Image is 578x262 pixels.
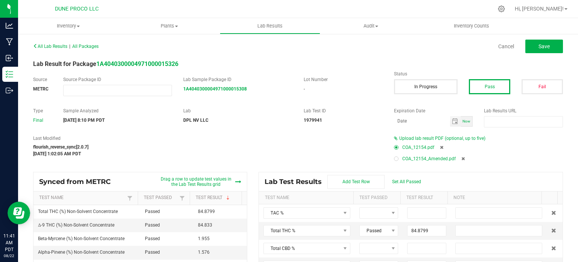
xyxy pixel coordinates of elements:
th: Test Passed [353,192,400,204]
label: Source [33,76,52,83]
a: Cancel [498,43,514,50]
span: 1.955 [198,236,210,241]
span: Total THC (%) Non-Solvent Concentrate [38,209,118,214]
inline-svg: Manufacturing [6,38,13,46]
inline-svg: Inventory [6,70,13,78]
label: Type [33,107,52,114]
span: TAC % [264,208,341,218]
span: Lab Results [247,23,293,29]
p: 08/22 [3,253,15,259]
a: Test ResultSortable [196,195,239,201]
span: COA_12154_Amended.pdf [402,153,456,164]
span: Toggle calendar [450,116,461,127]
span: Lab Result for Package [33,60,178,67]
a: Test PassedSortable [144,195,178,201]
button: Save [525,40,563,53]
a: Inventory Counts [421,18,522,34]
th: Note [447,192,541,204]
span: Total THC % [264,225,341,236]
span: COA_12154.pdf [402,142,434,153]
span: Passed [145,222,160,228]
a: Lab Results [220,18,321,34]
span: Inventory [18,23,119,29]
span: Upload lab result PDF (optional, up to five) [399,136,485,141]
strong: 1979941 [304,118,322,123]
span: Inventory Counts [444,23,499,29]
a: Test NameSortable [39,195,125,201]
span: 1.576 [198,250,210,255]
span: Plants [119,23,219,29]
strong: [DATE] 1:02:05 AM PDT [33,151,81,156]
span: Drag a row to update test values in the Lab Test Results grid [158,176,233,187]
span: Passed [145,236,160,241]
p: 11:41 AM PDT [3,233,15,253]
button: Fail [522,79,563,94]
input: NO DATA FOUND [64,85,172,96]
label: Lab [183,107,292,114]
label: Status [394,70,563,77]
inline-svg: Inbound [6,54,13,62]
label: Lab Test ID [304,107,383,114]
button: Pass [469,79,510,94]
span: Beta-Myrcene (%) Non-Solvent Concentrate [38,236,125,241]
span: All Lab Results [33,44,67,49]
strong: METRC [33,86,49,92]
button: In Progress [394,79,458,94]
span: Passed [360,225,388,236]
button: Add Test Row [327,175,385,189]
input: Date [394,116,450,126]
inline-svg: Outbound [6,87,13,94]
div: Manage settings [497,5,506,12]
a: 1A4040300004971000015308 [183,86,247,92]
a: 1A4040300004971000015326 [96,60,178,67]
span: Sortable [225,195,231,201]
label: Source Package ID [63,76,172,83]
iframe: Resource center [8,202,30,224]
strong: DPL NV LLC [183,118,208,123]
span: Alpha-Pinene (%) Non-Solvent Concentrate [38,250,125,255]
span: | [69,44,70,49]
label: Lab Results URL [484,107,563,114]
a: Plants [119,18,220,34]
span: All Packages [72,44,99,49]
span: Passed [145,250,160,255]
strong: flourish_reverse_sync[2.0.7] [33,144,88,150]
span: Synced from METRC [39,178,116,186]
div: Final [33,117,52,124]
strong: [DATE] 8:10 PM PDT [63,118,105,123]
form-radio-button: Primary COA [394,145,399,150]
span: Set All Passed [392,179,421,184]
label: Lab Sample Package ID [183,76,292,83]
span: 84.833 [198,222,212,228]
label: Lot Number [304,76,383,83]
a: Audit [320,18,421,34]
span: Audit [321,23,421,29]
span: Total CBD % [264,243,341,254]
span: Δ-9 THC (%) Non-Solvent Concentrate [38,222,114,228]
span: Save [538,43,550,49]
label: Sample Analyzed [63,107,172,114]
span: 84.8799 [198,209,215,214]
inline-svg: Analytics [6,22,13,29]
th: Test Result [400,192,447,204]
a: Inventory [18,18,119,34]
form-radio-button: Make primary [394,156,399,161]
a: Filter [125,193,134,203]
span: Now [462,119,470,123]
span: - [304,86,305,92]
span: DUNE PROCO LLC [55,6,99,12]
label: Expiration Date [394,107,473,114]
label: Last Modified [33,135,383,142]
span: Lab Test Results [265,178,327,186]
span: Passed [145,209,160,214]
span: Hi, [PERSON_NAME]! [515,6,564,12]
th: Test Name [259,192,353,204]
a: Filter [178,193,187,203]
